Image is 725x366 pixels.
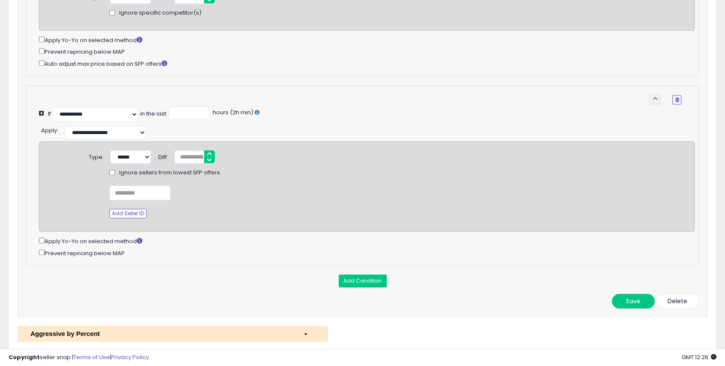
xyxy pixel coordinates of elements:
a: Terms of Use [73,353,110,361]
button: Aggressive Win BB [18,348,328,364]
span: hours (2h min) [211,108,253,116]
strong: Copyright [9,353,40,361]
button: Delete [656,294,699,308]
div: Prevent repricing below MAP [39,46,695,56]
span: keyboard_arrow_up [651,95,659,103]
button: Add Condition [339,274,387,287]
div: Prevent repricing below MAP [39,248,695,258]
span: Ignore specific competitor(s) [119,9,202,17]
div: seller snap | | [9,354,149,362]
span: 2025-09-17 12:26 GMT [682,353,716,361]
div: in the last [140,110,166,118]
i: Remove Condition [675,97,679,102]
div: Diff: [158,150,168,162]
span: Apply [41,126,57,134]
div: Type: [89,150,104,162]
button: keyboard_arrow_up [648,94,662,106]
button: Add Seller ID [109,209,147,218]
div: : [41,124,58,135]
div: Aggressive by Percent [24,329,297,338]
button: Aggressive by Percent [18,326,328,342]
a: Privacy Policy [111,353,149,361]
div: Apply Yo-Yo on selected method [39,236,695,246]
button: Save [612,294,655,308]
div: Apply Yo-Yo on selected method [39,35,695,45]
div: Auto adjust max price based on SFP offers [39,58,695,68]
span: Ignore sellers from lowest SFP offers [119,169,220,177]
